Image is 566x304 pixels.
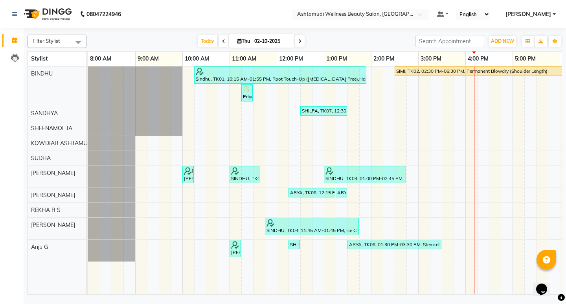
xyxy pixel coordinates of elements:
[266,219,358,234] div: SINDHU, TK04, 11:45 AM-01:45 PM, Ice Cream Pedicure,Ceramide Anti frizz treatment
[289,189,334,196] div: ARYA, TK08, 12:15 PM-01:15 PM, Layer Cut
[195,68,366,83] div: Sindhu, TK01, 10:15 AM-01:55 PM, Root Touch-Up ([MEDICAL_DATA] Free),Hair Spa,Stemcell Facial,Hal...
[419,53,443,64] a: 3:00 PM
[88,53,113,64] a: 8:00 AM
[235,38,252,44] span: Thu
[183,53,211,64] a: 10:00 AM
[33,38,60,44] span: Filter Stylist
[31,140,93,147] span: KOWDIAR ASHTAMUDI
[242,85,252,100] div: Priya, TK06, 11:15 AM-11:30 AM, Eyebrows Threading
[31,192,75,199] span: [PERSON_NAME]
[289,241,299,248] div: SHILPA, TK07, 12:15 PM-12:30 PM, Eyebrows Threading
[230,53,258,64] a: 11:00 AM
[20,3,74,25] img: logo
[336,189,346,196] div: ARYA, TK08, 01:15 PM-01:30 PM, Eyebrows Threading
[371,53,396,64] a: 2:00 PM
[301,107,346,114] div: SHILPA, TK07, 12:30 PM-01:30 PM, Layer Cut
[252,35,291,47] input: 2025-10-02
[31,170,75,177] span: [PERSON_NAME]
[325,167,405,182] div: SINDHU, TK04, 01:00 PM-02:45 PM, Fyc Bio Marine Facial,Root Touch-Up ([MEDICAL_DATA] Free),Eyebro...
[348,241,441,248] div: ARYA, TK08, 01:30 PM-03:30 PM, Stemcell Facial,Ice Cream Pedicure
[491,38,514,44] span: ADD NEW
[31,55,48,62] span: Stylist
[136,53,161,64] a: 9:00 AM
[505,10,551,18] span: [PERSON_NAME]
[277,53,305,64] a: 12:00 PM
[31,125,72,132] span: SHEENAMOL IA
[31,221,75,228] span: [PERSON_NAME]
[31,155,51,162] span: SUDHA
[513,53,538,64] a: 5:00 PM
[86,3,121,25] b: 08047224946
[533,273,558,296] iframe: chat widget
[31,206,61,214] span: REKHA R S
[324,53,349,64] a: 1:00 PM
[415,35,484,47] input: Search Appointment
[31,243,48,251] span: Anju G
[466,53,491,64] a: 4:00 PM
[183,167,193,182] div: [PERSON_NAME], TK03, 10:00 AM-10:15 AM, Eyebrows Threading
[31,110,58,117] span: SANDHYA
[230,241,240,256] div: [PERSON_NAME], TK05, 11:00 AM-11:15 AM, Eyebrows Threading
[230,167,259,182] div: SINDHU, TK04, 11:00 AM-11:40 AM, Root Touch-Up ([MEDICAL_DATA] Free)
[198,35,217,47] span: Today
[31,70,53,77] span: BINDHU
[489,36,516,47] button: ADD NEW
